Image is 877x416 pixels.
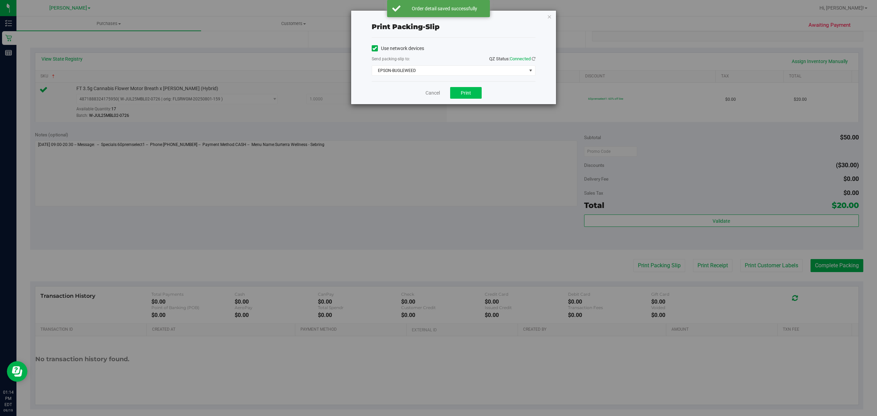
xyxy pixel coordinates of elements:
span: Print [461,90,471,96]
div: Order detail saved successfully [404,5,485,12]
label: Use network devices [372,45,424,52]
button: Print [450,87,482,99]
label: Send packing-slip to: [372,56,410,62]
span: QZ Status: [489,56,535,61]
span: Print packing-slip [372,23,440,31]
iframe: Resource center [7,361,27,382]
span: EPSON-BUGLEWEED [372,66,527,75]
span: select [526,66,535,75]
span: Connected [510,56,531,61]
a: Cancel [425,89,440,97]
